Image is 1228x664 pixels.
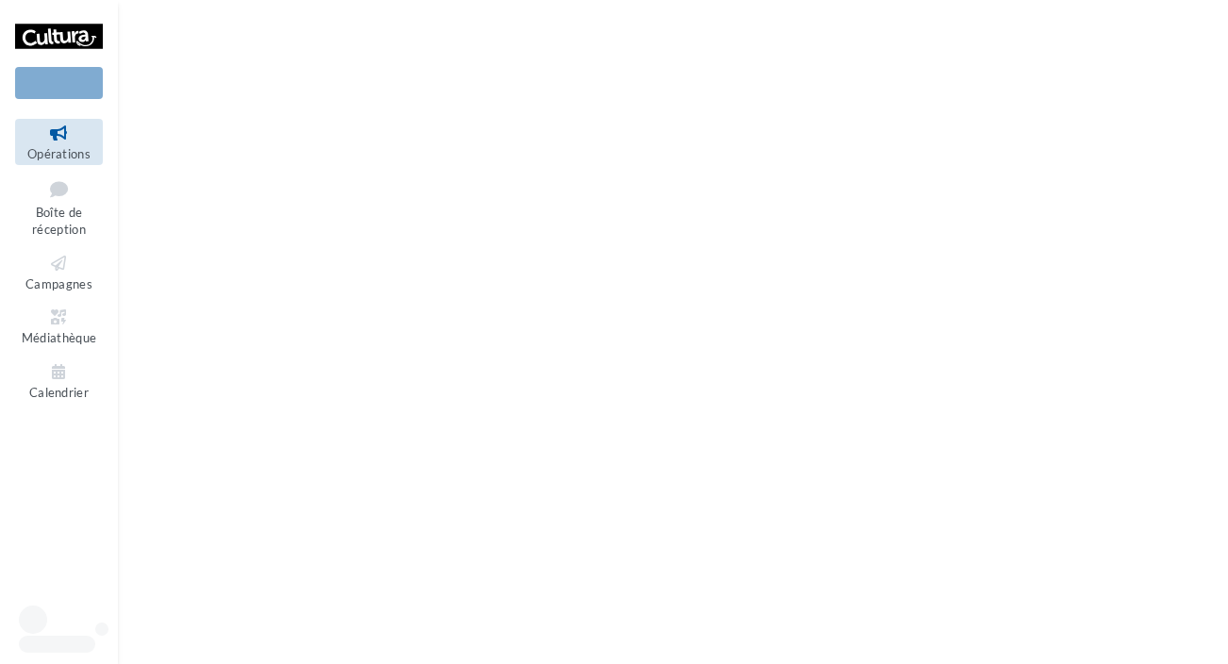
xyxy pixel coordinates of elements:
div: Nouvelle campagne [15,67,103,99]
a: Calendrier [15,357,103,404]
span: Calendrier [29,385,89,400]
a: Campagnes [15,249,103,295]
span: Campagnes [25,276,92,291]
span: Médiathèque [22,330,97,345]
span: Opérations [27,146,91,161]
a: Opérations [15,119,103,165]
a: Boîte de réception [15,173,103,241]
span: Boîte de réception [32,205,86,238]
a: Médiathèque [15,303,103,349]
